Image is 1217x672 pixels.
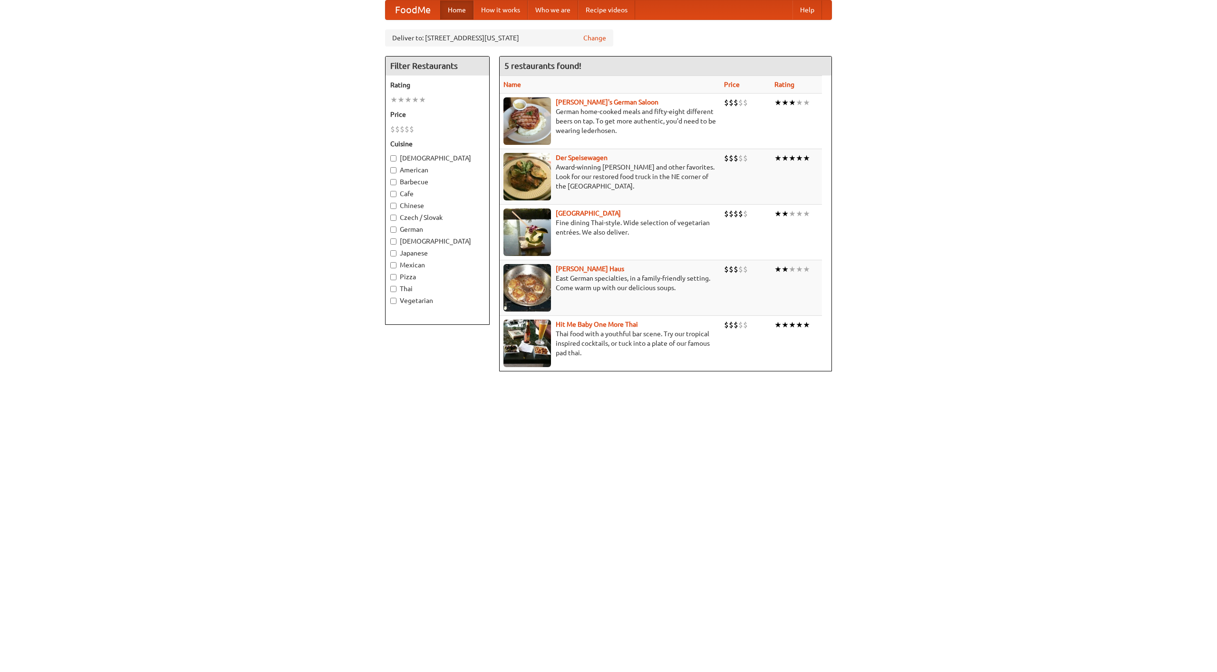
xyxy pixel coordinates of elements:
li: ★ [774,320,782,330]
li: ★ [412,95,419,105]
li: $ [734,208,738,219]
a: [PERSON_NAME]'s German Saloon [556,98,658,106]
li: ★ [796,264,803,274]
a: Recipe videos [578,0,635,19]
label: American [390,165,484,175]
li: $ [743,153,748,163]
a: Rating [774,81,794,88]
input: German [390,227,396,233]
li: ★ [397,95,405,105]
h5: Price [390,110,484,119]
li: $ [738,208,743,219]
img: esthers.jpg [503,97,551,145]
li: ★ [796,97,803,108]
p: Fine dining Thai-style. Wide selection of vegetarian entrées. We also deliver. [503,218,716,237]
h4: Filter Restaurants [386,57,489,76]
li: $ [743,320,748,330]
input: Mexican [390,262,396,268]
li: $ [734,97,738,108]
input: Barbecue [390,179,396,185]
li: $ [743,208,748,219]
div: Deliver to: [STREET_ADDRESS][US_STATE] [385,29,613,47]
a: [GEOGRAPHIC_DATA] [556,209,621,217]
li: ★ [803,153,810,163]
img: kohlhaus.jpg [503,264,551,312]
li: $ [729,208,734,219]
li: $ [724,153,729,163]
a: Der Speisewagen [556,154,608,161]
input: Chinese [390,203,396,209]
a: Help [792,0,822,19]
li: $ [738,264,743,274]
label: [DEMOGRAPHIC_DATA] [390,153,484,163]
label: Barbecue [390,177,484,187]
li: $ [405,124,409,134]
li: ★ [405,95,412,105]
label: German [390,225,484,234]
li: ★ [796,153,803,163]
input: Vegetarian [390,298,396,304]
input: [DEMOGRAPHIC_DATA] [390,238,396,245]
p: Award-winning [PERSON_NAME] and other favorites. Look for our restored food truck in the NE corne... [503,162,716,191]
li: $ [734,264,738,274]
li: ★ [803,320,810,330]
a: How it works [473,0,528,19]
li: $ [729,264,734,274]
li: ★ [774,208,782,219]
input: American [390,167,396,173]
li: ★ [774,153,782,163]
li: ★ [789,97,796,108]
li: ★ [796,320,803,330]
li: ★ [803,264,810,274]
h5: Rating [390,80,484,90]
img: speisewagen.jpg [503,153,551,200]
li: ★ [782,208,789,219]
p: East German specialties, in a family-friendly setting. Come warm up with our delicious soups. [503,274,716,293]
label: Chinese [390,201,484,210]
label: Mexican [390,260,484,270]
li: $ [738,153,743,163]
a: Name [503,81,521,88]
li: $ [734,153,738,163]
img: satay.jpg [503,208,551,256]
li: $ [724,264,729,274]
li: $ [724,97,729,108]
a: Who we are [528,0,578,19]
img: babythai.jpg [503,320,551,367]
h5: Cuisine [390,139,484,149]
ng-pluralize: 5 restaurants found! [504,61,581,70]
li: ★ [789,208,796,219]
li: $ [724,208,729,219]
li: $ [734,320,738,330]
li: $ [743,97,748,108]
input: [DEMOGRAPHIC_DATA] [390,155,396,161]
li: ★ [774,264,782,274]
p: German home-cooked meals and fifty-eight different beers on tap. To get more authentic, you'd nee... [503,107,716,135]
label: Japanese [390,248,484,258]
input: Thai [390,286,396,292]
input: Cafe [390,191,396,197]
label: Vegetarian [390,296,484,305]
li: $ [738,320,743,330]
input: Pizza [390,274,396,280]
a: Home [440,0,473,19]
p: Thai food with a youthful bar scene. Try our tropical inspired cocktails, or tuck into a plate of... [503,329,716,358]
li: ★ [782,153,789,163]
label: Pizza [390,272,484,282]
b: Hit Me Baby One More Thai [556,321,638,328]
a: Change [583,33,606,43]
li: ★ [782,264,789,274]
label: [DEMOGRAPHIC_DATA] [390,237,484,246]
li: ★ [782,97,789,108]
li: ★ [789,153,796,163]
li: ★ [803,208,810,219]
li: $ [390,124,395,134]
a: FoodMe [386,0,440,19]
label: Czech / Slovak [390,213,484,222]
li: ★ [390,95,397,105]
li: $ [738,97,743,108]
b: [PERSON_NAME] Haus [556,265,624,273]
li: $ [724,320,729,330]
